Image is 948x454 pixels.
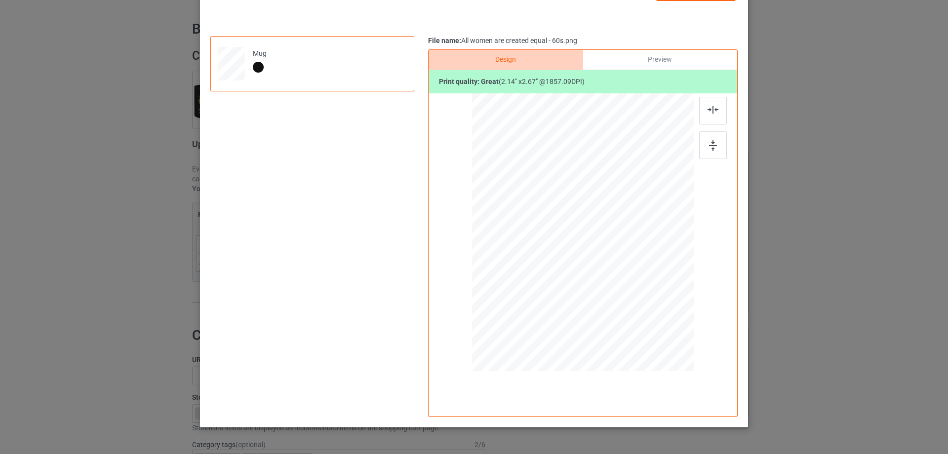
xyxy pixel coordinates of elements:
[583,50,737,70] div: Preview
[429,50,583,70] div: Design
[708,106,718,114] img: svg+xml;base64,PD94bWwgdmVyc2lvbj0iMS4wIiBlbmNvZGluZz0iVVRGLTgiPz4KPHN2ZyB3aWR0aD0iMjJweCIgaGVpZ2...
[709,140,717,151] img: svg+xml;base64,PD94bWwgdmVyc2lvbj0iMS4wIiBlbmNvZGluZz0iVVRGLTgiPz4KPHN2ZyB3aWR0aD0iMTZweCIgaGVpZ2...
[461,37,577,44] span: All women are created equal - 60s.png
[499,78,585,85] span: ( 2.14 " x 2.67 " @ 1857.09 DPI)
[210,36,414,91] div: Mug
[481,78,499,85] span: great
[428,37,461,44] span: File name:
[439,78,499,85] b: Print quality:
[253,49,267,72] div: Mug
